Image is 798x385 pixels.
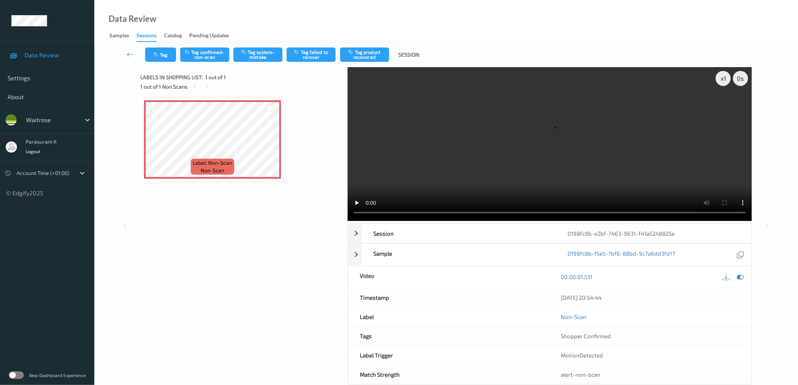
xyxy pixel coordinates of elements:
a: 0198fc8b-f5e5-7bf6-88bd-9c7a6dd3fd17 [568,250,675,260]
div: 0 s [733,71,748,86]
span: Label: Non-Scan [193,159,232,167]
button: Tag confirmed-non-scan [180,48,229,62]
div: Sample0198fc8b-f5e5-7bf6-88bd-9c7a6dd3fd17 [348,244,752,266]
span: Shopper Confirmed [561,333,611,339]
div: Session0198fc8b-e2bf-7463-9631-f41a5248825e [348,224,752,243]
div: Timestamp [348,288,550,307]
div: Label [348,307,550,326]
div: Sessions [137,32,157,42]
div: Samples [109,32,129,41]
div: Sample [362,244,557,265]
a: Catalog [164,31,189,41]
div: Pending Updates [189,32,229,41]
button: Tag product recovered [340,48,389,62]
a: Sessions [137,31,164,42]
span: non-scan [201,167,224,174]
button: Tag system-mistake [233,48,282,62]
a: Non-Scan [561,313,587,321]
div: 0198fc8b-e2bf-7463-9631-f41a5248825e [557,224,751,243]
div: Match Strength [348,365,550,384]
a: Pending Updates [189,31,236,41]
span: Labels in shopping list: [140,74,203,81]
button: Tag failed to recover [287,48,336,62]
div: Video [348,266,550,288]
div: Session [362,224,557,243]
div: alert-non-scan [561,371,740,378]
a: 00:00:01.531 [561,273,593,281]
div: [DATE] 20:54:44 [561,294,740,301]
div: Data Review [109,15,156,23]
div: MotionDetected [550,346,751,365]
div: Tags [348,327,550,345]
div: x 1 [716,71,731,86]
div: Catalog [164,32,182,41]
span: 1 out of 1 [205,74,226,81]
div: 1 out of 1 Non Scans [140,82,342,91]
div: Label Trigger [348,346,550,365]
a: Samples [109,31,137,41]
button: Tag [145,48,176,62]
span: Session: [399,51,420,58]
